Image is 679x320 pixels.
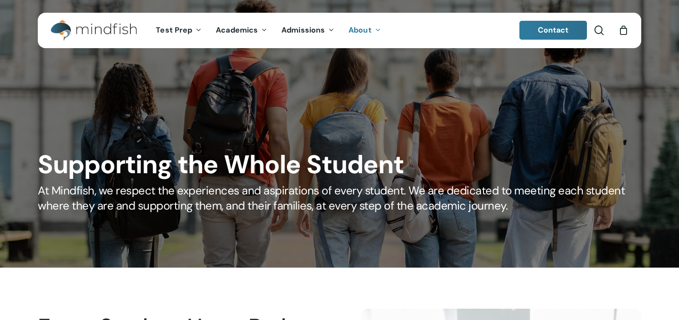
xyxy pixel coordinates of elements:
span: Admissions [281,25,325,35]
span: Academics [216,25,258,35]
span: Test Prep [156,25,192,35]
nav: Main Menu [149,13,388,48]
span: Contact [538,25,569,35]
span: About [348,25,372,35]
a: Admissions [274,26,341,34]
a: Test Prep [149,26,209,34]
h1: Supporting the Whole Student [38,150,641,180]
a: About [341,26,388,34]
a: Cart [618,25,628,35]
a: Contact [519,21,587,40]
a: Academics [209,26,274,34]
header: Main Menu [38,13,641,48]
h5: At Mindfish, we respect the experiences and aspirations of every student. We are dedicated to mee... [38,183,641,213]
